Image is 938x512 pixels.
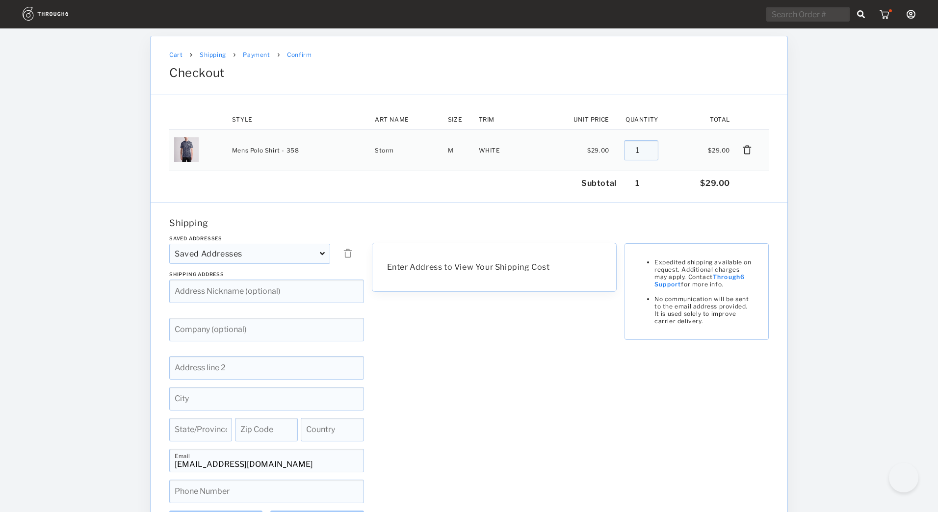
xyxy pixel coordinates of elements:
input: Qty [624,140,658,160]
li: Expedited shipping available on request. Additional charges may apply. Contact for more info. [654,258,754,288]
td: Mens Polo Shirt - 358 [232,129,375,171]
img: icon_forward_arrow.69eae52b.svg [234,53,236,57]
th: Quantity [617,110,658,129]
a: Payment [243,51,270,58]
img: icon_delete_disabled.60ed197d.svg [343,248,353,258]
input: City [169,387,364,410]
label: Shipping Address [169,271,364,277]
a: Through6 Support [654,273,745,288]
input: Zip Code [235,418,298,441]
div: Saved Addresses [169,244,330,264]
li: No communication will be sent to the email address provided. It is used solely to improve carrier... [654,295,754,325]
img: icon_delete_bw.a51fc19f.svg [742,145,752,154]
input: Address line 2 [169,356,364,380]
th: Trim [479,110,525,129]
iframe: Toggle Customer Support [889,463,918,492]
img: icon_cart_red_dot.b92b630d.svg [880,9,892,19]
label: Saved Addresses [169,235,364,241]
th: Total [658,110,737,129]
span: Email [175,453,190,460]
div: Shipping [169,218,769,228]
span: Enter Address to View Your Shipping Cost [387,262,550,272]
td: Storm [375,129,448,171]
img: logo.1c10ca64.svg [23,7,90,21]
th: Size [448,110,479,129]
a: Confirm [287,51,312,58]
div: $29.00 [658,179,730,188]
input: Company (optional) [169,318,364,341]
input: Country [301,418,364,441]
img: icon_forward_arrow.69eae52b.svg [190,53,192,57]
th: Art Name [375,110,448,129]
input: Email [169,449,364,472]
div: Checkout [169,66,769,80]
input: State/Province [169,418,232,441]
img: icon_forward_arrow.69eae52b.svg [278,53,280,57]
td: WHITE [479,129,525,171]
td: M [448,129,479,171]
input: Search Order # [766,7,850,22]
span: $ 29.00 [587,147,609,154]
th: Style [232,110,375,129]
a: Cart [169,51,182,58]
div: Subtotal [524,179,617,188]
img: 110920_Thumb_44def44fc4174415965154632bf9063b-10920-.png [174,137,199,162]
td: $ 29.00 [658,129,737,171]
input: Address Nickname (optional) [169,280,364,303]
th: Unit Price [524,110,617,129]
a: Shipping [200,51,226,58]
input: Phone Number [169,480,364,503]
div: 1 [617,179,658,188]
